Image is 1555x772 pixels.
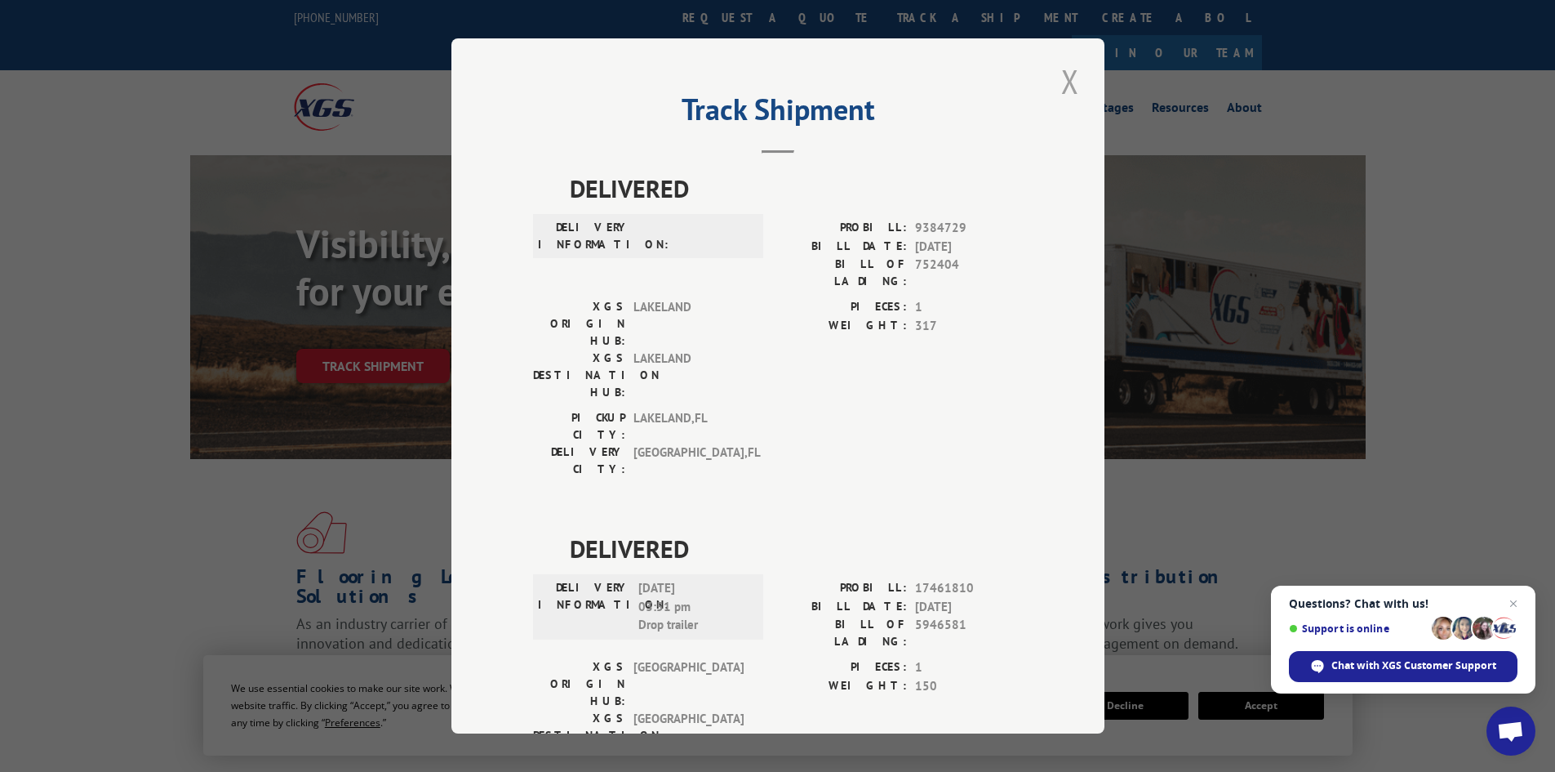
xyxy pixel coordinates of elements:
label: WEIGHT: [778,317,907,336]
span: 17461810 [915,579,1023,598]
span: 9384729 [915,219,1023,238]
span: LAKELAND [633,298,744,350]
span: LAKELAND , FL [633,409,744,444]
span: [DATE] 03:51 pm Drop trailer [638,579,749,635]
span: [GEOGRAPHIC_DATA] , FL [633,444,744,478]
span: 1 [915,658,1023,677]
span: [GEOGRAPHIC_DATA] [633,658,744,710]
label: DELIVERY INFORMATION: [538,579,630,635]
label: DELIVERY INFORMATION: [538,219,630,253]
label: BILL OF LADING: [778,256,907,290]
label: PROBILL: [778,579,907,598]
span: Questions? Chat with us! [1289,597,1517,610]
span: 752404 [915,256,1023,290]
label: XGS DESTINATION HUB: [533,350,625,401]
button: Close modal [1056,59,1084,104]
label: PROBILL: [778,219,907,238]
label: PIECES: [778,298,907,317]
h2: Track Shipment [533,98,1023,129]
label: XGS ORIGIN HUB: [533,298,625,350]
label: DELIVERY CITY: [533,444,625,478]
label: WEIGHT: [778,677,907,696]
span: Support is online [1289,623,1426,635]
span: 1 [915,298,1023,317]
label: BILL OF LADING: [778,616,907,650]
a: Open chat [1486,707,1535,756]
label: PIECES: [778,658,907,677]
label: BILL DATE: [778,598,907,617]
label: PICKUP CITY: [533,409,625,444]
label: XGS ORIGIN HUB: [533,658,625,710]
label: BILL DATE: [778,238,907,257]
span: [DATE] [915,238,1023,257]
span: [GEOGRAPHIC_DATA] [633,710,744,761]
label: XGS DESTINATION HUB: [533,710,625,761]
span: Chat with XGS Customer Support [1289,651,1517,682]
span: 317 [915,317,1023,336]
span: DELIVERED [570,170,1023,207]
span: DELIVERED [570,530,1023,567]
span: 5946581 [915,616,1023,650]
span: [DATE] [915,598,1023,617]
span: 150 [915,677,1023,696]
span: Chat with XGS Customer Support [1331,658,1496,673]
span: LAKELAND [633,350,744,401]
